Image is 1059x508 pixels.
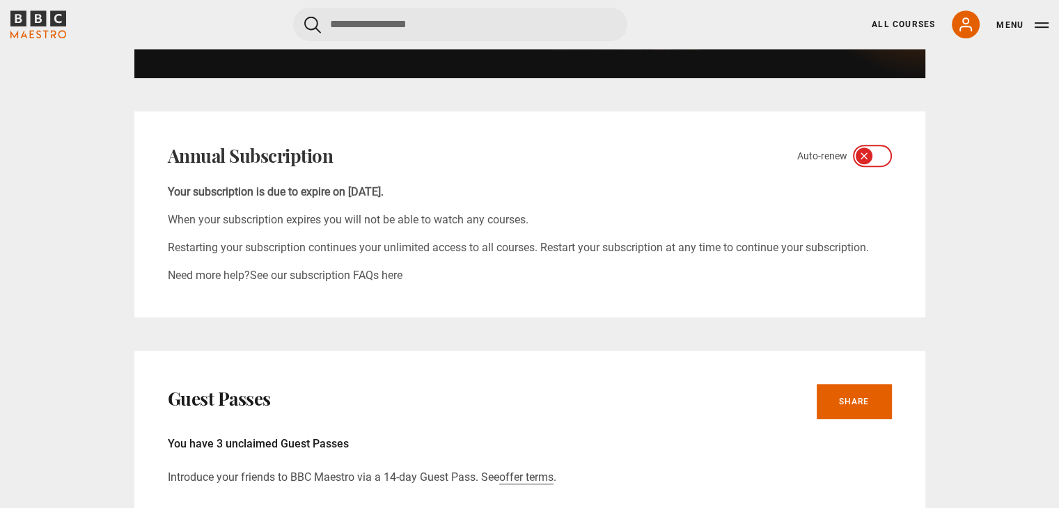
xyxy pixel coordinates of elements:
[797,149,847,164] span: Auto-renew
[168,212,892,228] p: When your subscription expires you will not be able to watch any courses.
[499,470,554,484] a: offer terms
[996,18,1049,32] button: Toggle navigation
[817,384,892,419] a: Share
[304,16,321,33] button: Submit the search query
[293,8,627,41] input: Search
[10,10,66,38] svg: BBC Maestro
[168,267,892,284] p: Need more help?
[168,469,892,486] p: Introduce your friends to BBC Maestro via a 14-day Guest Pass. See .
[250,269,402,282] a: See our subscription FAQs here
[168,145,334,167] h2: Annual Subscription
[168,436,892,452] p: You have 3 unclaimed Guest Passes
[168,185,384,198] b: Your subscription is due to expire on [DATE].
[872,18,935,31] a: All Courses
[168,239,892,256] p: Restarting your subscription continues your unlimited access to all courses. Restart your subscri...
[168,388,271,410] h2: Guest Passes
